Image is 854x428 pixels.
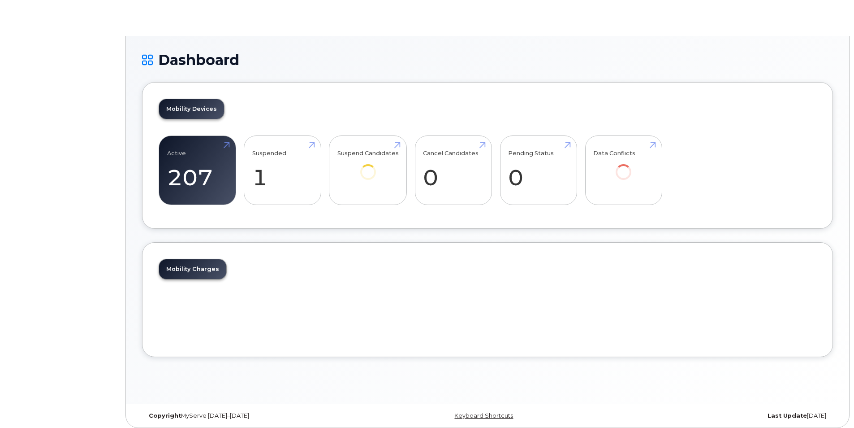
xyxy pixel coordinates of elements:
a: Keyboard Shortcuts [454,412,513,419]
a: Pending Status 0 [508,141,569,200]
a: Cancel Candidates 0 [423,141,483,200]
strong: Last Update [768,412,807,419]
div: MyServe [DATE]–[DATE] [142,412,372,419]
a: Mobility Devices [159,99,224,119]
h1: Dashboard [142,52,833,68]
a: Mobility Charges [159,259,226,279]
strong: Copyright [149,412,181,419]
a: Data Conflicts [593,141,654,192]
a: Suspend Candidates [337,141,399,192]
a: Suspended 1 [252,141,313,200]
div: [DATE] [603,412,833,419]
a: Active 207 [167,141,228,200]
